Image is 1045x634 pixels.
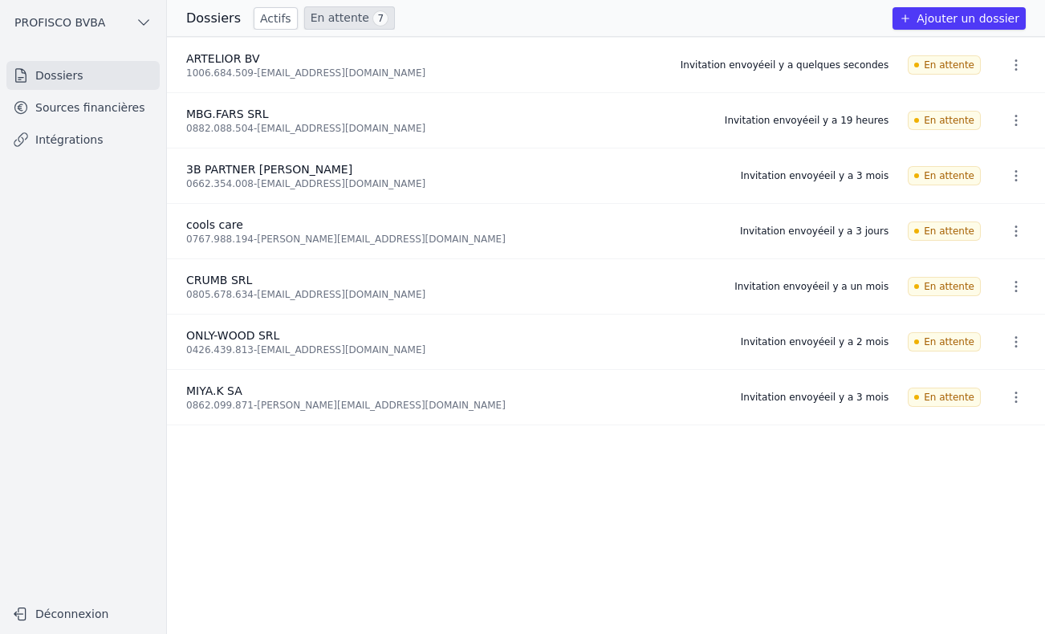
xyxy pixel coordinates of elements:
[6,601,160,627] button: Déconnexion
[6,125,160,154] a: Intégrations
[741,391,888,404] div: Invitation envoyée il y a 3 mois
[254,7,298,30] a: Actifs
[186,122,705,135] div: 0882.088.504 - [EMAIL_ADDRESS][DOMAIN_NAME]
[372,10,388,26] span: 7
[908,277,981,296] span: En attente
[186,399,722,412] div: 0862.099.871 - [PERSON_NAME][EMAIL_ADDRESS][DOMAIN_NAME]
[908,166,981,185] span: En attente
[186,288,715,301] div: 0805.678.634 - [EMAIL_ADDRESS][DOMAIN_NAME]
[186,177,722,190] div: 0662.354.008 - [EMAIL_ADDRESS][DOMAIN_NAME]
[908,388,981,407] span: En attente
[908,332,981,352] span: En attente
[186,384,242,397] span: MIYA.K SA
[304,6,395,30] a: En attente 7
[186,274,252,287] span: CRUMB SRL
[908,111,981,130] span: En attente
[186,108,269,120] span: MBG.FARS SRL
[741,335,888,348] div: Invitation envoyée il y a 2 mois
[186,67,661,79] div: 1006.684.509 - [EMAIL_ADDRESS][DOMAIN_NAME]
[741,169,888,182] div: Invitation envoyée il y a 3 mois
[725,114,888,127] div: Invitation envoyée il y a 19 heures
[908,55,981,75] span: En attente
[740,225,888,238] div: Invitation envoyée il y a 3 jours
[893,7,1026,30] button: Ajouter un dossier
[186,329,279,342] span: ONLY-WOOD SRL
[734,280,888,293] div: Invitation envoyée il y a un mois
[186,52,260,65] span: ARTELIOR BV
[14,14,105,30] span: PROFISCO BVBA
[186,343,722,356] div: 0426.439.813 - [EMAIL_ADDRESS][DOMAIN_NAME]
[681,59,888,71] div: Invitation envoyée il y a quelques secondes
[186,163,352,176] span: 3B PARTNER [PERSON_NAME]
[6,93,160,122] a: Sources financières
[6,61,160,90] a: Dossiers
[186,218,243,231] span: cools care
[6,10,160,35] button: PROFISCO BVBA
[908,221,981,241] span: En attente
[186,9,241,28] h3: Dossiers
[186,233,721,246] div: 0767.988.194 - [PERSON_NAME][EMAIL_ADDRESS][DOMAIN_NAME]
